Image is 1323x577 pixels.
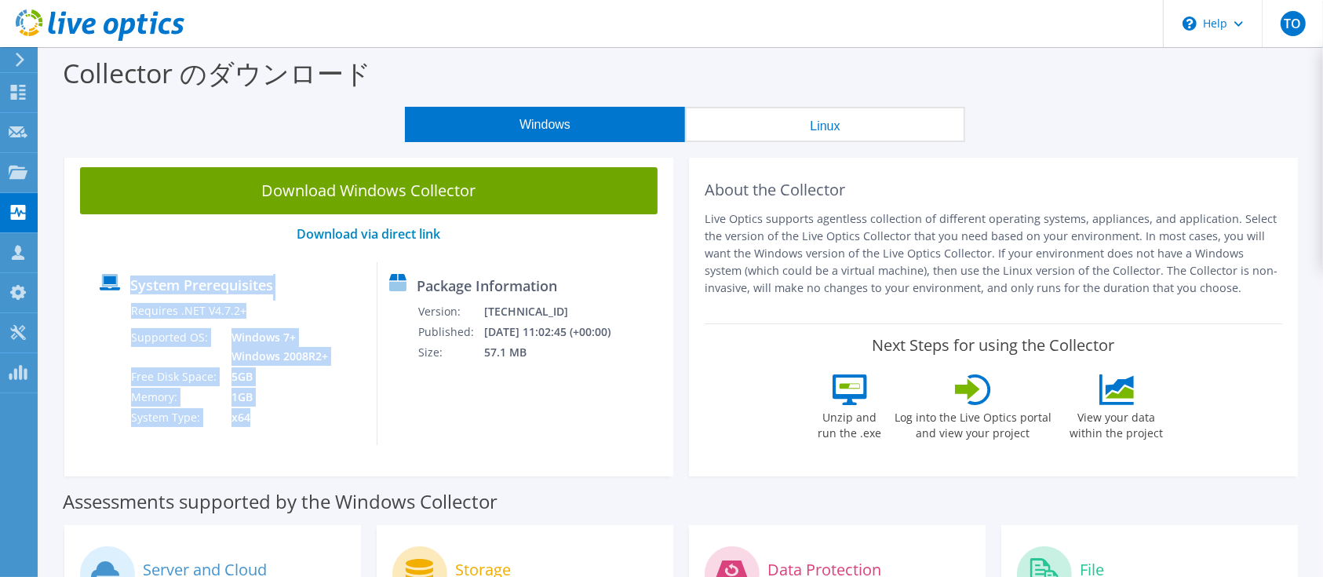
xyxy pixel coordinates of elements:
button: Windows [405,107,685,142]
td: Published: [417,322,483,342]
label: Log into the Live Optics portal and view your project [894,405,1052,441]
td: Supported OS: [130,327,220,367]
td: Free Disk Space: [130,367,220,387]
td: 5GB [220,367,331,387]
td: x64 [220,407,331,428]
label: Assessments supported by the Windows Collector [63,494,497,509]
td: [DATE] 11:02:45 (+00:00) [483,322,631,342]
label: System Prerequisites [130,277,273,293]
td: 1GB [220,387,331,407]
label: Requires .NET V4.7.2+ [131,303,246,319]
label: Next Steps for using the Collector [873,336,1115,355]
a: Download via direct link [297,225,441,243]
p: Live Optics supports agentless collection of different operating systems, appliances, and applica... [705,210,1282,297]
svg: \n [1183,16,1197,31]
label: Collector のダウンロード [63,55,371,91]
label: Unzip and run the .exe [814,405,886,441]
label: Package Information [417,278,557,294]
td: Version: [417,301,483,322]
td: 57.1 MB [483,342,631,363]
h2: About the Collector [705,181,1282,199]
label: View your data within the project [1060,405,1173,441]
span: TO [1281,11,1306,36]
a: Download Windows Collector [80,167,658,214]
td: Windows 7+ Windows 2008R2+ [220,327,331,367]
td: [TECHNICAL_ID] [483,301,631,322]
td: Memory: [130,387,220,407]
td: Size: [417,342,483,363]
td: System Type: [130,407,220,428]
button: Linux [685,107,965,142]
